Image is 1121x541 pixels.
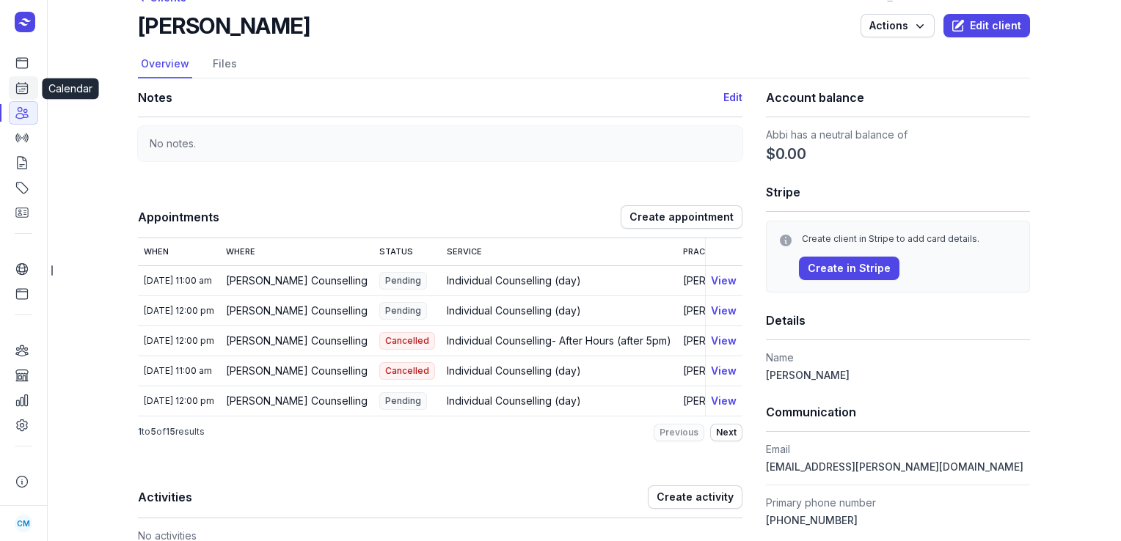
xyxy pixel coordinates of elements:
[711,332,737,350] button: View
[869,17,926,34] span: Actions
[144,335,214,347] div: [DATE] 12:00 pm
[766,87,1030,108] h1: Account balance
[441,265,677,295] td: Individual Counselling (day)
[220,356,373,386] td: [PERSON_NAME] Counselling
[379,332,435,350] span: Cancelled
[138,87,723,108] h1: Notes
[441,356,677,386] td: Individual Counselling (day)
[138,238,220,265] th: When
[677,295,771,325] td: [PERSON_NAME]
[766,144,806,164] span: $0.00
[677,238,771,265] th: Practitioner
[677,265,771,295] td: [PERSON_NAME]
[660,427,698,438] span: Previous
[657,488,734,506] span: Create activity
[220,386,373,416] td: [PERSON_NAME] Counselling
[441,386,677,416] td: Individual Counselling (day)
[711,392,737,410] button: View
[677,325,771,356] td: [PERSON_NAME]
[138,426,142,437] span: 1
[138,51,192,78] a: Overview
[150,426,156,437] span: 5
[144,305,214,317] div: [DATE] 12:00 pm
[766,182,1030,202] h1: Stripe
[766,494,1030,512] dt: Primary phone number
[379,392,427,410] span: Pending
[43,78,99,99] div: Calendar
[138,426,205,438] p: to of results
[150,137,196,150] span: No notes.
[766,514,858,526] span: [PHONE_NUMBER]
[138,207,621,227] h1: Appointments
[138,12,310,39] h2: [PERSON_NAME]
[808,260,891,277] span: Create in Stripe
[166,426,175,437] span: 15
[799,257,899,280] button: Create in Stripe
[654,424,704,441] button: Previous
[766,369,850,381] span: [PERSON_NAME]
[710,424,742,441] button: Next
[138,487,648,507] h1: Activities
[441,295,677,325] td: Individual Counselling (day)
[220,295,373,325] td: [PERSON_NAME] Counselling
[629,208,734,226] span: Create appointment
[711,272,737,290] button: View
[766,441,1030,458] dt: Email
[677,356,771,386] td: [PERSON_NAME]
[379,302,427,320] span: Pending
[766,460,1023,473] span: [EMAIL_ADDRESS][PERSON_NAME][DOMAIN_NAME]
[716,427,737,438] span: Next
[373,238,441,265] th: Status
[144,365,214,377] div: [DATE] 11:00 am
[943,14,1030,37] button: Edit client
[766,349,1030,367] dt: Name
[441,238,677,265] th: Service
[138,51,1030,78] nav: Tabs
[220,265,373,295] td: [PERSON_NAME] Counselling
[210,51,240,78] a: Files
[952,17,1021,34] span: Edit client
[17,515,30,532] span: CM
[802,233,1018,245] div: Create client in Stripe to add card details.
[766,402,1030,422] h1: Communication
[711,302,737,320] button: View
[144,275,214,287] div: [DATE] 11:00 am
[723,89,742,106] button: Edit
[711,362,737,380] button: View
[861,14,935,37] button: Actions
[441,325,677,356] td: Individual Counselling- After Hours (after 5pm)
[220,238,373,265] th: Where
[766,310,1030,331] h1: Details
[677,386,771,416] td: [PERSON_NAME]
[379,272,427,290] span: Pending
[766,128,908,141] span: Abbi has a neutral balance of
[379,362,435,380] span: Cancelled
[144,395,214,407] div: [DATE] 12:00 pm
[220,325,373,356] td: [PERSON_NAME] Counselling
